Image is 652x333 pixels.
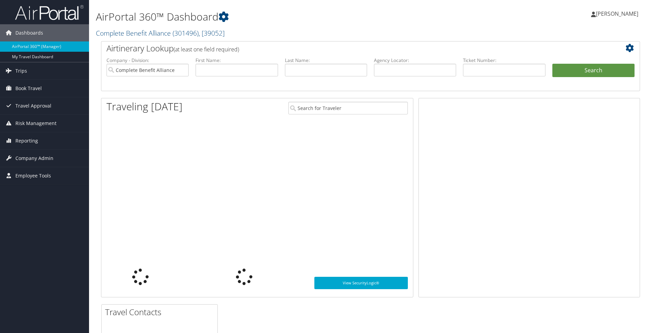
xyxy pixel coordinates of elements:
[15,24,43,41] span: Dashboards
[591,3,645,24] a: [PERSON_NAME]
[173,28,199,38] span: ( 301496 )
[199,28,225,38] span: , [ 39052 ]
[106,42,590,54] h2: Airtinerary Lookup
[596,10,638,17] span: [PERSON_NAME]
[196,57,278,64] label: First Name:
[15,80,42,97] span: Book Travel
[15,97,51,114] span: Travel Approval
[106,99,183,114] h1: Traveling [DATE]
[15,150,53,167] span: Company Admin
[285,57,367,64] label: Last Name:
[314,277,408,289] a: View SecurityLogic®
[552,64,635,77] button: Search
[15,4,84,21] img: airportal-logo.png
[106,57,189,64] label: Company - Division:
[288,102,408,114] input: Search for Traveler
[15,115,57,132] span: Risk Management
[15,62,27,79] span: Trips
[15,132,38,149] span: Reporting
[174,46,239,53] span: (at least one field required)
[15,167,51,184] span: Employee Tools
[463,57,545,64] label: Ticket Number:
[105,306,217,318] h2: Travel Contacts
[374,57,456,64] label: Agency Locator:
[96,28,225,38] a: Complete Benefit Alliance
[96,10,462,24] h1: AirPortal 360™ Dashboard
